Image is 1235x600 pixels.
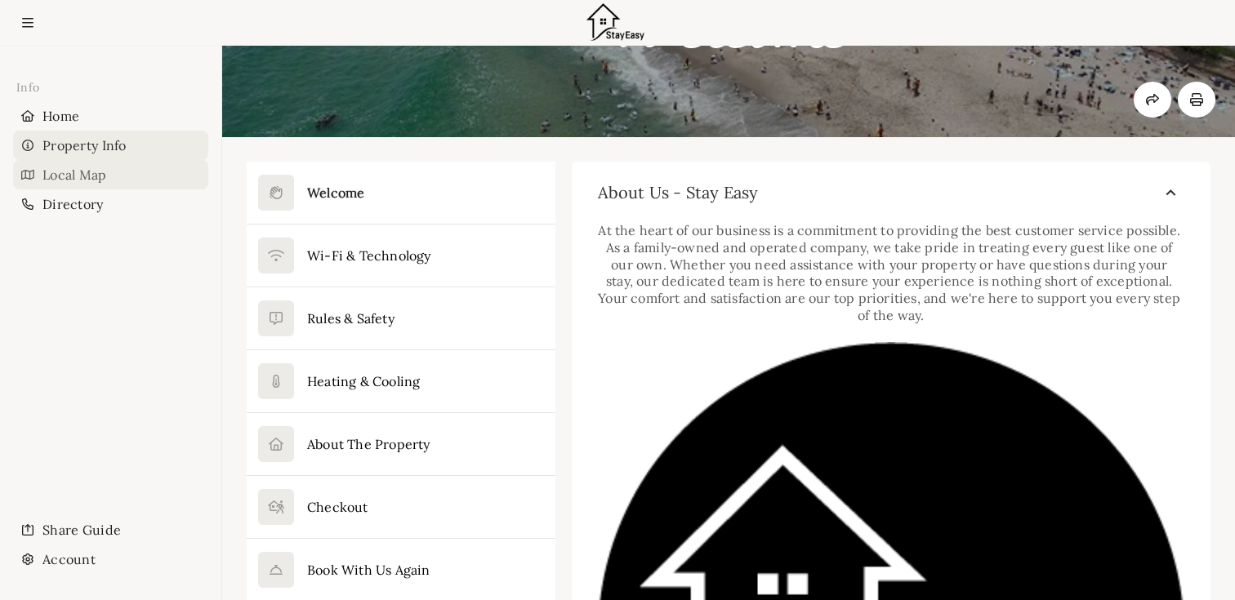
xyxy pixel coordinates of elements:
div: Local Map [13,160,208,189]
div: Directory [13,189,208,219]
div: Share Guide [13,515,208,544]
div: Account [13,544,208,574]
li: Navigation item [13,160,208,189]
img: Logo [581,1,649,45]
li: Navigation item [13,189,208,219]
li: Navigation item [13,515,208,544]
div: Property Info [13,131,208,160]
li: Navigation item [13,544,208,574]
span: About Us - Stay Easy [598,182,759,203]
li: Navigation item [13,101,208,131]
button: About Us - Stay Easy [572,162,1210,224]
li: Navigation item [13,131,208,160]
p: At the heart of our business is a commitment to providing the best customer service possible. As ... [598,222,1184,324]
div: Home [13,101,208,131]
